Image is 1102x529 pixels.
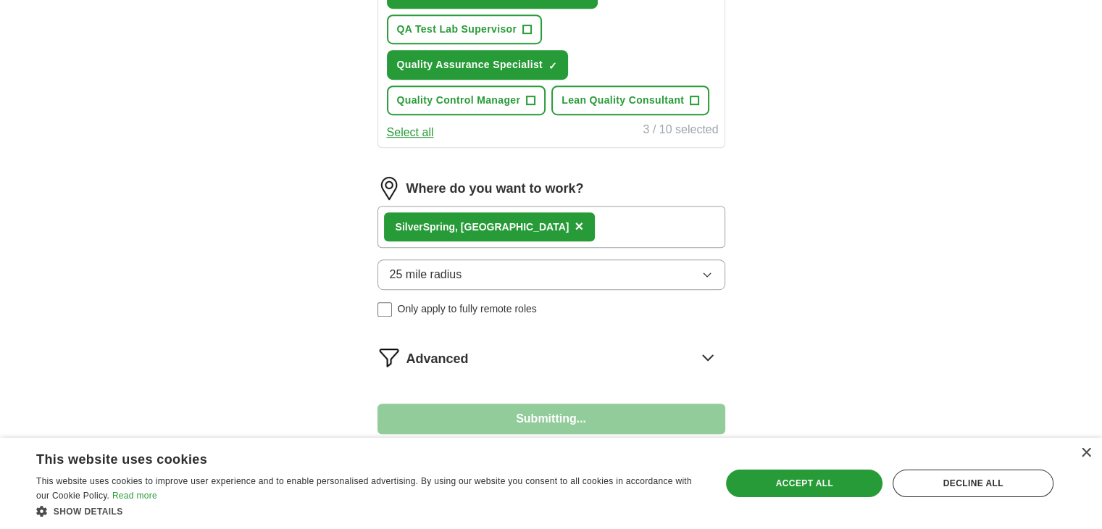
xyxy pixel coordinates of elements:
[726,470,882,497] div: Accept all
[397,93,521,108] span: Quality Control Manager
[377,404,725,434] button: Submitting...
[551,86,709,115] button: Lean Quality Consultant
[1080,448,1091,459] div: Close
[387,50,568,80] button: Quality Assurance Specialist✓
[390,266,462,283] span: 25 mile radius
[377,177,401,200] img: location.png
[377,346,401,369] img: filter
[396,220,569,235] div: Spring, [GEOGRAPHIC_DATA]
[112,491,157,501] a: Read more, opens a new window
[548,60,557,72] span: ✓
[377,259,725,290] button: 25 mile radius
[406,179,584,199] label: Where do you want to work?
[54,507,123,517] span: Show details
[406,349,469,369] span: Advanced
[893,470,1053,497] div: Decline all
[643,121,718,141] div: 3 / 10 selected
[396,221,423,233] strong: Silver
[377,302,392,317] input: Only apply to fully remote roles
[397,57,543,72] span: Quality Assurance Specialist
[562,93,684,108] span: Lean Quality Consultant
[36,446,664,468] div: This website uses cookies
[387,86,546,115] button: Quality Control Manager
[387,14,543,44] button: QA Test Lab Supervisor
[398,301,537,317] span: Only apply to fully remote roles
[36,504,701,518] div: Show details
[575,218,583,234] span: ×
[397,22,517,37] span: QA Test Lab Supervisor
[575,216,583,238] button: ×
[387,124,434,141] button: Select all
[36,476,692,501] span: This website uses cookies to improve user experience and to enable personalised advertising. By u...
